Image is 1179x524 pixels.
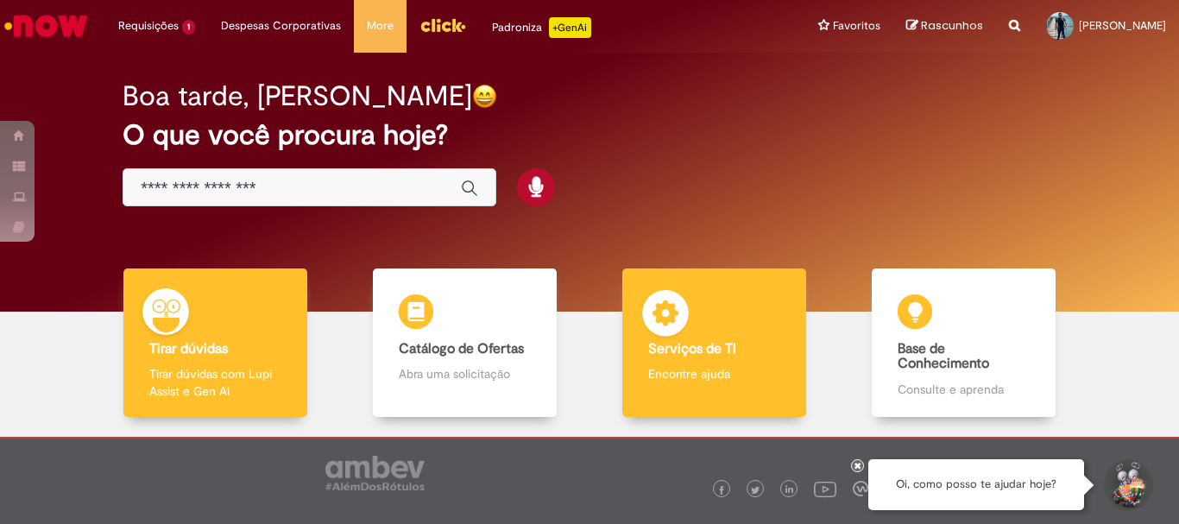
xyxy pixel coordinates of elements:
[2,9,91,43] img: ServiceNow
[149,365,281,400] p: Tirar dúvidas com Lupi Assist e Gen Ai
[1079,18,1166,33] span: [PERSON_NAME]
[91,268,340,418] a: Tirar dúvidas Tirar dúvidas com Lupi Assist e Gen Ai
[549,17,591,38] p: +GenAi
[472,84,497,109] img: happy-face.png
[419,12,466,38] img: click_logo_yellow_360x200.png
[814,477,836,500] img: logo_footer_youtube.png
[921,17,983,34] span: Rascunhos
[833,17,880,35] span: Favoritos
[123,81,472,111] h2: Boa tarde, [PERSON_NAME]
[898,340,989,373] b: Base de Conhecimento
[898,381,1029,398] p: Consulte e aprenda
[399,365,530,382] p: Abra uma solicitação
[868,459,1084,510] div: Oi, como posso te ajudar hoje?
[717,486,726,495] img: logo_footer_facebook.png
[492,17,591,38] div: Padroniza
[367,17,394,35] span: More
[399,340,524,357] b: Catálogo de Ofertas
[648,340,736,357] b: Serviços de TI
[325,456,425,490] img: logo_footer_ambev_rotulo_gray.png
[785,485,794,496] img: logo_footer_linkedin.png
[340,268,589,418] a: Catálogo de Ofertas Abra uma solicitação
[1101,459,1153,511] button: Iniciar Conversa de Suporte
[906,18,983,35] a: Rascunhos
[853,481,868,496] img: logo_footer_workplace.png
[751,486,760,495] img: logo_footer_twitter.png
[648,365,779,382] p: Encontre ajuda
[118,17,179,35] span: Requisições
[221,17,341,35] span: Despesas Corporativas
[839,268,1088,418] a: Base de Conhecimento Consulte e aprenda
[123,120,1056,150] h2: O que você procura hoje?
[589,268,839,418] a: Serviços de TI Encontre ajuda
[182,20,195,35] span: 1
[149,340,228,357] b: Tirar dúvidas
